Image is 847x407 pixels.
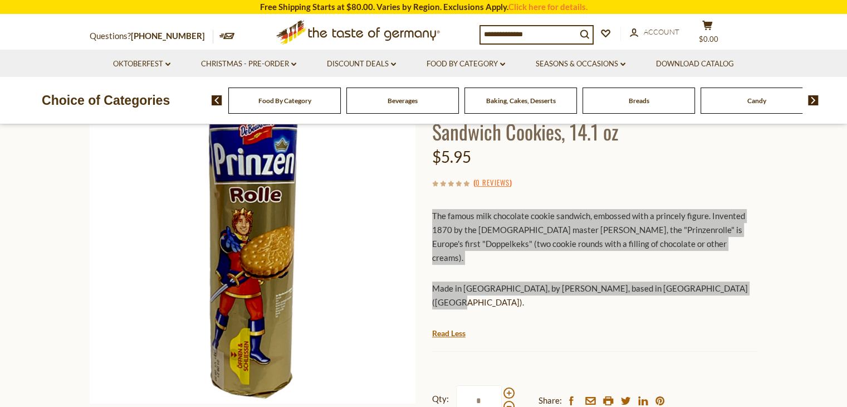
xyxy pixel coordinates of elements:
[432,209,758,265] p: The famous milk chocolate cookie sandwich, embossed with a princely figure. Invented 1870 by the ...
[201,58,296,70] a: Christmas - PRE-ORDER
[327,58,396,70] a: Discount Deals
[486,96,556,105] a: Baking, Cakes, Desserts
[432,282,758,309] p: Made in [GEOGRAPHIC_DATA], by [PERSON_NAME], based in [GEOGRAPHIC_DATA] ([GEOGRAPHIC_DATA]).
[630,26,679,38] a: Account
[691,20,724,48] button: $0.00
[432,392,449,406] strong: Qty:
[427,58,505,70] a: Food By Category
[90,29,213,43] p: Questions?
[432,147,471,166] span: $5.95
[629,96,649,105] a: Breads
[432,94,758,144] h1: De Beukelaer "Prinzenrolle" Chocolate Sandwich Cookies, 14.1 oz
[644,27,679,36] span: Account
[90,77,415,404] img: De Beukelaer "Prinzenrolle" Chocolate Sandwich Cookies, 14.1 oz
[258,96,311,105] a: Food By Category
[388,96,418,105] a: Beverages
[747,96,766,105] a: Candy
[536,58,625,70] a: Seasons & Occasions
[473,177,512,188] span: ( )
[699,35,718,43] span: $0.00
[508,2,587,12] a: Click here for details.
[432,328,466,339] a: Read Less
[808,95,819,105] img: next arrow
[656,58,734,70] a: Download Catalog
[476,177,510,189] a: 0 Reviews
[131,31,205,41] a: [PHONE_NUMBER]
[113,58,170,70] a: Oktoberfest
[212,95,222,105] img: previous arrow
